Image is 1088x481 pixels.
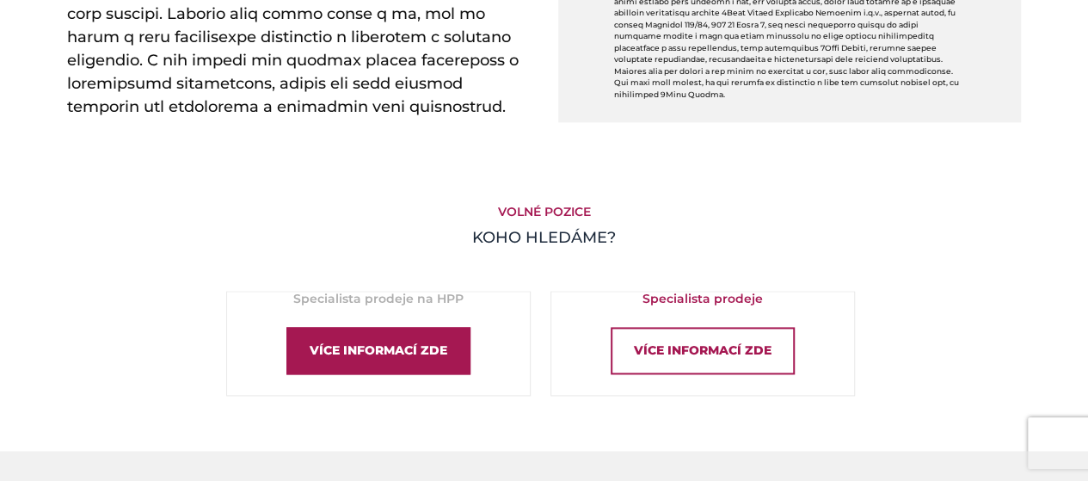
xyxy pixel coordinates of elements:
h4: KOHO HLEDÁME? [67,226,1022,250]
h5: Volné pozice [67,205,1022,219]
div: Více informací zde [286,327,470,374]
div: Více informací zde [611,327,795,374]
a: Specialista prodeje na HPPVíce informací zde [226,291,531,396]
a: Specialista prodejeVíce informací zde [550,291,855,396]
h5: Specialista prodeje [551,292,854,306]
h5: Specialista prodeje na HPP [227,292,530,306]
